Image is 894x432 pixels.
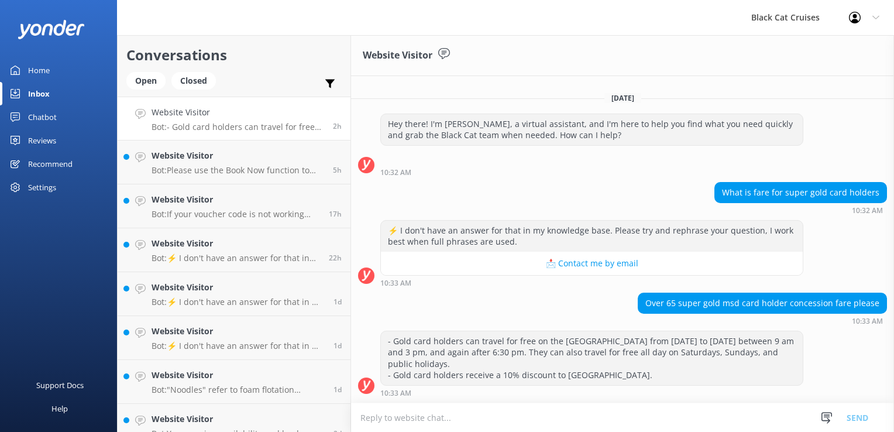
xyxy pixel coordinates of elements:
[380,390,411,397] strong: 10:33 AM
[152,297,325,307] p: Bot: ⚡ I don't have an answer for that in my knowledge base. Please try and rephrase your questio...
[51,397,68,420] div: Help
[380,389,803,397] div: Sep 02 2025 10:33am (UTC +12:00) Pacific/Auckland
[329,209,342,219] span: Sep 01 2025 08:20pm (UTC +12:00) Pacific/Auckland
[152,237,320,250] h4: Website Visitor
[36,373,84,397] div: Support Docs
[152,385,325,395] p: Bot: "Noodles" refer to foam flotation devices that can be used for extra support while swimming....
[28,105,57,129] div: Chatbot
[638,293,886,313] div: Over 65 super gold msd card holder concession fare please
[152,413,325,426] h4: Website Visitor
[380,279,803,287] div: Sep 02 2025 10:33am (UTC +12:00) Pacific/Auckland
[152,281,325,294] h4: Website Visitor
[152,209,320,220] p: Bot: If your voucher code is not working when booking online, please contact us at [EMAIL_ADDRESS...
[381,252,803,275] button: 📩 Contact me by email
[333,385,342,395] span: Aug 31 2025 01:37pm (UTC +12:00) Pacific/Auckland
[118,140,350,184] a: Website VisitorBot:Please use the Book Now function to check for availability [DATE]. Alternative...
[152,341,325,351] p: Bot: ⚡ I don't have an answer for that in my knowledge base. Please try and rephrase your questio...
[28,129,56,152] div: Reviews
[381,331,803,385] div: - Gold card holders can travel for free on the [GEOGRAPHIC_DATA] from [DATE] to [DATE] between 9 ...
[152,325,325,338] h4: Website Visitor
[380,280,411,287] strong: 10:33 AM
[171,74,222,87] a: Closed
[118,184,350,228] a: Website VisitorBot:If your voucher code is not working when booking online, please contact us at ...
[852,318,883,325] strong: 10:33 AM
[126,72,166,90] div: Open
[333,165,342,175] span: Sep 02 2025 08:28am (UTC +12:00) Pacific/Auckland
[152,165,324,176] p: Bot: Please use the Book Now function to check for availability [DATE]. Alternatively, you can co...
[381,114,803,145] div: Hey there! I'm [PERSON_NAME], a virtual assistant, and I'm here to help you find what you need qu...
[363,48,432,63] h3: Website Visitor
[329,253,342,263] span: Sep 01 2025 02:43pm (UTC +12:00) Pacific/Auckland
[28,82,50,105] div: Inbox
[380,169,411,176] strong: 10:32 AM
[152,122,324,132] p: Bot: - Gold card holders can travel for free on the [GEOGRAPHIC_DATA] from [DATE] to [DATE] betwe...
[28,59,50,82] div: Home
[118,316,350,360] a: Website VisitorBot:⚡ I don't have an answer for that in my knowledge base. Please try and rephras...
[333,297,342,307] span: Sep 01 2025 10:01am (UTC +12:00) Pacific/Auckland
[28,152,73,176] div: Recommend
[152,369,325,382] h4: Website Visitor
[638,317,887,325] div: Sep 02 2025 10:33am (UTC +12:00) Pacific/Auckland
[714,206,887,214] div: Sep 02 2025 10:32am (UTC +12:00) Pacific/Auckland
[380,168,803,176] div: Sep 02 2025 10:32am (UTC +12:00) Pacific/Auckland
[152,193,320,206] h4: Website Visitor
[152,149,324,162] h4: Website Visitor
[604,93,641,103] span: [DATE]
[126,74,171,87] a: Open
[852,207,883,214] strong: 10:32 AM
[381,221,803,252] div: ⚡ I don't have an answer for that in my knowledge base. Please try and rephrase your question, I ...
[118,360,350,404] a: Website VisitorBot:"Noodles" refer to foam flotation devices that can be used for extra support w...
[715,183,886,203] div: What is fare for super gold card holders
[333,341,342,351] span: Aug 31 2025 08:21pm (UTC +12:00) Pacific/Auckland
[18,20,85,39] img: yonder-white-logo.png
[171,72,216,90] div: Closed
[126,44,342,66] h2: Conversations
[152,253,320,263] p: Bot: ⚡ I don't have an answer for that in my knowledge base. Please try and rephrase your questio...
[118,97,350,140] a: Website VisitorBot:- Gold card holders can travel for free on the [GEOGRAPHIC_DATA] from [DATE] t...
[118,228,350,272] a: Website VisitorBot:⚡ I don't have an answer for that in my knowledge base. Please try and rephras...
[152,106,324,119] h4: Website Visitor
[118,272,350,316] a: Website VisitorBot:⚡ I don't have an answer for that in my knowledge base. Please try and rephras...
[28,176,56,199] div: Settings
[333,121,342,131] span: Sep 02 2025 10:33am (UTC +12:00) Pacific/Auckland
